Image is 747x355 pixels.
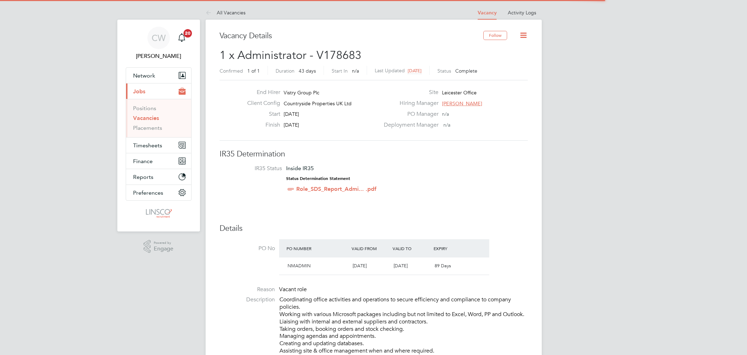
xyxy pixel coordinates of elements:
label: Status [437,68,451,74]
label: Confirmed [220,68,243,74]
button: Follow [483,31,507,40]
span: Jobs [133,88,145,95]
label: Finish [242,121,280,129]
span: Powered by [154,240,173,246]
span: n/a [352,68,359,74]
label: IR35 Status [227,165,282,172]
a: Vacancies [133,115,159,121]
span: [DATE] [394,263,408,269]
label: Description [220,296,275,303]
h3: Details [220,223,528,234]
a: Placements [133,125,162,131]
a: Powered byEngage [144,240,173,253]
span: Engage [154,246,173,252]
a: Go to home page [126,208,192,219]
span: Complete [455,68,477,74]
button: Finance [126,153,191,169]
span: Vistry Group Plc [284,89,319,96]
span: Inside IR35 [286,165,314,172]
span: Preferences [133,189,163,196]
a: Activity Logs [508,9,536,16]
span: [DATE] [353,263,367,269]
span: [PERSON_NAME] [442,100,482,107]
a: Positions [133,105,156,112]
button: Preferences [126,185,191,200]
label: End Hirer [242,89,280,96]
button: Network [126,68,191,83]
span: Finance [133,158,153,165]
div: Expiry [432,242,473,255]
label: PO No [220,245,275,252]
div: PO Number [285,242,350,255]
span: NMADMIN [288,263,311,269]
a: Role_SDS_Report_Admi... .pdf [296,186,376,192]
span: 1 x Administrator - V178683 [220,48,361,62]
label: Last Updated [375,67,405,74]
span: [DATE] [284,122,299,128]
span: Countryside Properties UK Ltd [284,100,352,107]
span: 43 days [299,68,316,74]
div: Valid From [350,242,391,255]
span: Reports [133,174,153,180]
span: Leicester Office [442,89,477,96]
p: Coordinating office activities and operations to secure efficiency and compliance to company poli... [279,296,528,354]
a: Vacancy [478,10,497,16]
label: Reason [220,286,275,293]
label: Start [242,110,280,118]
button: Jobs [126,83,191,99]
img: linsco-logo-retina.png [144,208,173,219]
nav: Main navigation [117,20,200,232]
span: Vacant role [279,286,307,293]
strong: Status Determination Statement [286,176,350,181]
span: [DATE] [408,68,422,74]
a: 20 [175,27,189,49]
span: CW [152,33,166,42]
span: Timesheets [133,142,162,149]
span: Network [133,72,155,79]
label: Client Config [242,100,280,107]
label: Start In [332,68,348,74]
button: Timesheets [126,138,191,153]
div: Valid To [391,242,432,255]
span: 20 [184,29,192,38]
label: Deployment Manager [380,121,438,129]
a: All Vacancies [206,9,245,16]
label: Duration [276,68,295,74]
h3: Vacancy Details [220,31,483,41]
span: n/a [443,122,450,128]
label: PO Manager [380,110,438,118]
h3: IR35 Determination [220,149,528,159]
label: Site [380,89,438,96]
span: 89 Days [435,263,451,269]
span: Chloe Whittall [126,52,192,60]
div: Jobs [126,99,191,137]
label: Hiring Manager [380,100,438,107]
button: Reports [126,169,191,185]
span: n/a [442,111,449,117]
a: CW[PERSON_NAME] [126,27,192,60]
span: [DATE] [284,111,299,117]
span: 1 of 1 [247,68,260,74]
